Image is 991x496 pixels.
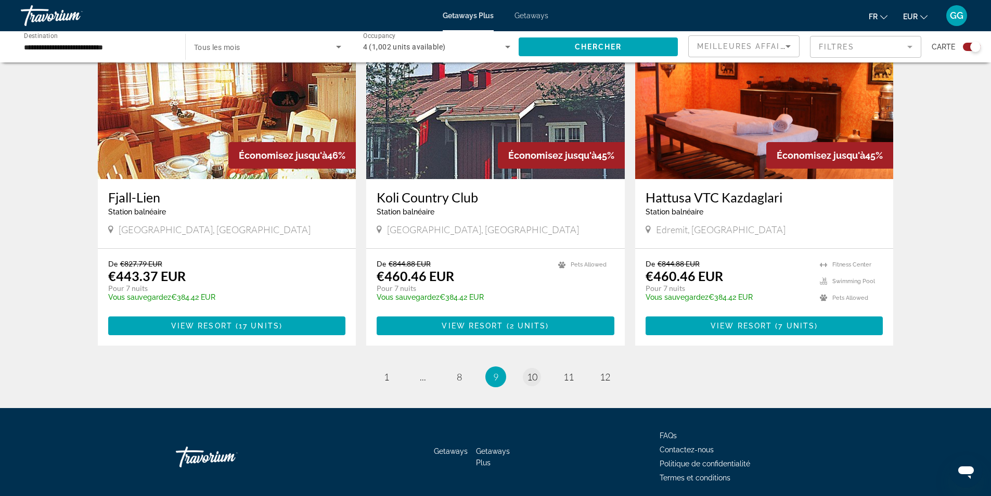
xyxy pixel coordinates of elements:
[98,12,356,179] img: 1936I01L.jpg
[108,284,336,293] p: Pour 7 nuits
[108,293,336,301] p: €384.42 EUR
[635,12,894,179] img: A830O01X.jpg
[498,142,625,169] div: 45%
[646,189,883,205] a: Hattusa VTC Kazdaglari
[766,142,893,169] div: 45%
[832,295,868,301] span: Pets Allowed
[949,454,983,488] iframe: Bouton de lancement de la fenêtre de messagerie
[21,2,125,29] a: Travorium
[443,11,494,20] a: Getaways Plus
[171,322,233,330] span: View Resort
[869,9,887,24] button: Change language
[660,474,730,482] a: Termes et conditions
[119,224,311,235] span: [GEOGRAPHIC_DATA], [GEOGRAPHIC_DATA]
[646,259,655,268] span: De
[646,316,883,335] button: View Resort(7 units)
[903,9,928,24] button: Change currency
[434,447,468,455] a: Getaways
[387,224,579,235] span: [GEOGRAPHIC_DATA], [GEOGRAPHIC_DATA]
[778,322,815,330] span: 7 units
[108,208,166,216] span: Station balnéaire
[363,43,446,51] span: 4 (1,002 units available)
[377,284,548,293] p: Pour 7 nuits
[772,322,818,330] span: ( )
[377,316,614,335] button: View Resort(2 units)
[493,371,498,383] span: 9
[600,371,610,383] span: 12
[377,268,454,284] p: €460.46 EUR
[832,278,875,285] span: Swimming Pool
[869,12,878,21] span: fr
[527,371,537,383] span: 10
[366,12,625,179] img: 2563E01L.jpg
[176,441,280,473] a: Travorium
[646,293,709,301] span: Vous sauvegardez
[233,322,282,330] span: ( )
[194,43,240,52] span: Tous les mois
[228,142,356,169] div: 46%
[108,316,346,335] button: View Resort(17 units)
[646,293,810,301] p: €384.42 EUR
[377,293,440,301] span: Vous sauvegardez
[108,189,346,205] h3: Fjall-Lien
[120,259,162,268] span: €827.79 EUR
[932,40,955,54] span: Carte
[108,268,186,284] p: €443.37 EUR
[363,32,396,40] span: Occupancy
[832,261,871,268] span: Fitness Center
[377,293,548,301] p: €384.42 EUR
[777,150,865,161] span: Économisez jusqu'à
[98,366,894,387] nav: Pagination
[457,371,462,383] span: 8
[519,37,678,56] button: Chercher
[575,43,622,51] span: Chercher
[377,189,614,205] a: Koli Country Club
[384,371,389,383] span: 1
[571,261,607,268] span: Pets Allowed
[476,447,510,467] a: Getaways Plus
[504,322,549,330] span: ( )
[239,322,279,330] span: 17 units
[239,150,327,161] span: Économisez jusqu'à
[660,446,714,454] a: Contactez-nous
[646,208,703,216] span: Station balnéaire
[903,12,918,21] span: EUR
[377,259,386,268] span: De
[108,293,171,301] span: Vous sauvegardez
[656,224,786,235] span: Edremit, [GEOGRAPHIC_DATA]
[660,431,677,440] a: FAQs
[389,259,431,268] span: €844.88 EUR
[508,150,597,161] span: Économisez jusqu'à
[943,5,970,27] button: User Menu
[658,259,700,268] span: €844.88 EUR
[660,460,750,468] a: Politique de confidentialité
[108,259,118,268] span: De
[442,322,503,330] span: View Resort
[697,40,791,53] mat-select: Sort by
[510,322,546,330] span: 2 units
[646,284,810,293] p: Pour 7 nuits
[711,322,772,330] span: View Resort
[377,208,434,216] span: Station balnéaire
[950,10,963,21] span: GG
[810,35,921,58] button: Filter
[420,371,426,383] span: ...
[697,42,797,50] span: Meilleures affaires
[563,371,574,383] span: 11
[646,268,723,284] p: €460.46 EUR
[514,11,548,20] a: Getaways
[24,32,58,39] span: Destination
